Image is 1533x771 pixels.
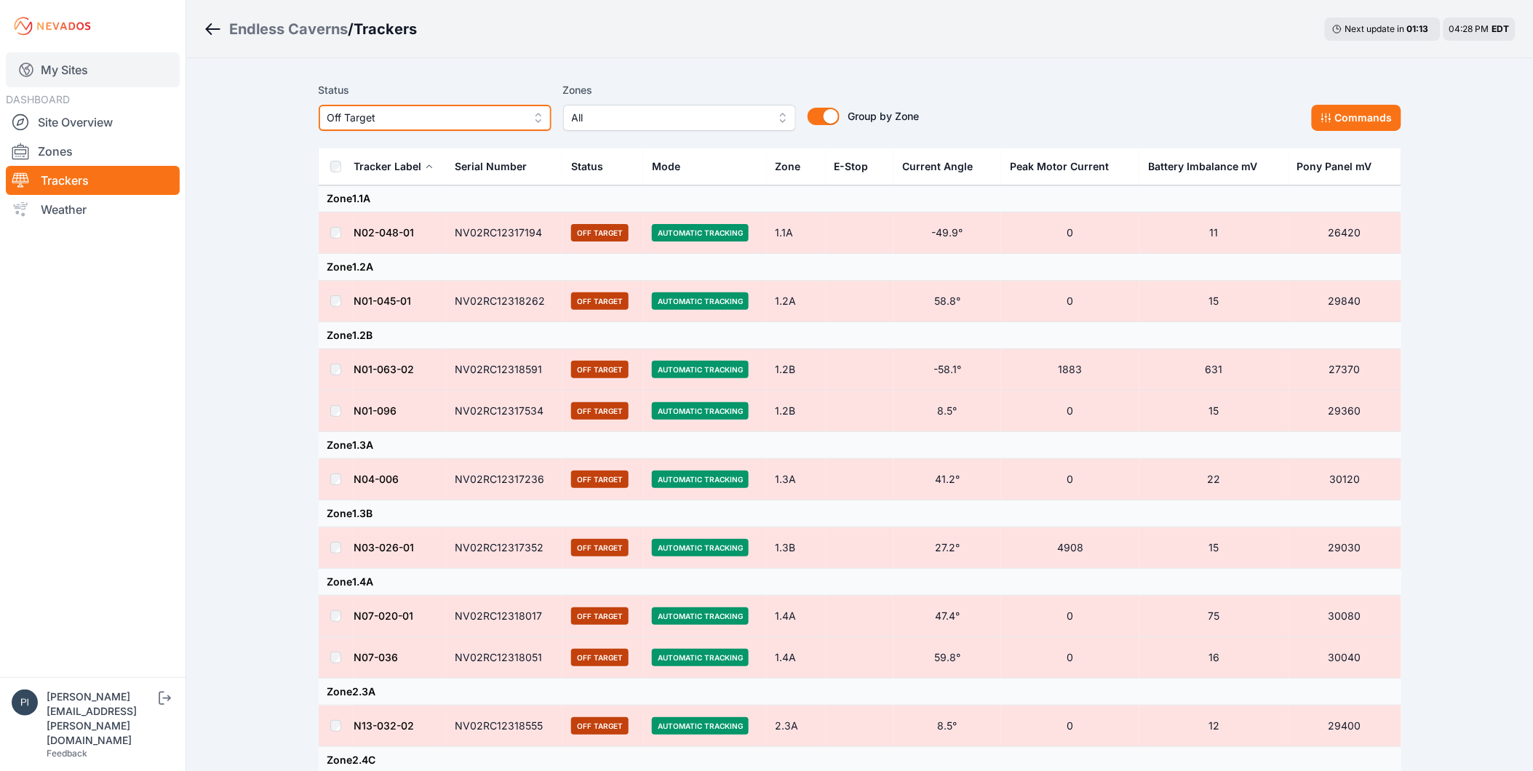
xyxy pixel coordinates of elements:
[319,322,1401,349] td: Zone 1.2B
[1449,23,1489,34] span: 04:28 PM
[1297,149,1384,184] button: Pony Panel mV
[563,105,796,131] button: All
[1139,459,1289,500] td: 22
[1001,706,1139,747] td: 0
[12,690,38,716] img: piotr.kolodziejczyk@energix-group.com
[652,149,692,184] button: Mode
[354,149,434,184] button: Tracker Label
[571,361,629,378] span: Off Target
[571,292,629,310] span: Off Target
[1001,596,1139,637] td: 0
[1010,149,1120,184] button: Peak Motor Current
[1139,706,1289,747] td: 12
[776,159,801,174] div: Zone
[652,717,749,735] span: Automatic Tracking
[1289,349,1401,391] td: 27370
[1001,459,1139,500] td: 0
[767,391,826,432] td: 1.2B
[1139,281,1289,322] td: 15
[1001,349,1139,391] td: 1883
[1148,159,1257,174] div: Battery Imbalance mV
[1139,391,1289,432] td: 15
[354,541,415,554] a: N03-026-01
[571,224,629,241] span: Off Target
[455,149,539,184] button: Serial Number
[6,52,180,87] a: My Sites
[571,649,629,666] span: Off Target
[447,459,563,500] td: NV02RC12317236
[1289,706,1401,747] td: 29400
[319,105,552,131] button: Off Target
[652,159,680,174] div: Mode
[354,473,399,485] a: N04-006
[1001,212,1139,254] td: 0
[563,81,796,99] label: Zones
[893,349,1001,391] td: -58.1°
[319,432,1401,459] td: Zone 1.3A
[893,212,1001,254] td: -49.9°
[354,19,417,39] h3: Trackers
[354,719,415,732] a: N13-032-02
[893,391,1001,432] td: 8.5°
[767,349,826,391] td: 1.2B
[893,459,1001,500] td: 41.2°
[6,93,70,105] span: DASHBOARD
[6,108,180,137] a: Site Overview
[1289,281,1401,322] td: 29840
[354,226,415,239] a: N02-048-01
[354,363,415,375] a: N01-063-02
[6,137,180,166] a: Zones
[1139,527,1289,569] td: 15
[902,159,973,174] div: Current Angle
[447,527,563,569] td: NV02RC12317352
[1001,281,1139,322] td: 0
[319,81,552,99] label: Status
[571,402,629,420] span: Off Target
[1289,637,1401,679] td: 30040
[1312,105,1401,131] button: Commands
[447,391,563,432] td: NV02RC12317534
[571,471,629,488] span: Off Target
[6,195,180,224] a: Weather
[835,149,880,184] button: E-Stop
[652,402,749,420] span: Automatic Tracking
[767,459,826,500] td: 1.3A
[652,649,749,666] span: Automatic Tracking
[447,706,563,747] td: NV02RC12318555
[767,527,826,569] td: 1.3B
[1297,159,1372,174] div: Pony Panel mV
[447,637,563,679] td: NV02RC12318051
[1345,23,1405,34] span: Next update in
[1139,212,1289,254] td: 11
[319,679,1401,706] td: Zone 2.3A
[1010,159,1109,174] div: Peak Motor Current
[893,281,1001,322] td: 58.8°
[229,19,348,39] a: Endless Caverns
[571,159,603,174] div: Status
[893,596,1001,637] td: 47.4°
[571,539,629,556] span: Off Target
[571,717,629,735] span: Off Target
[1289,459,1401,500] td: 30120
[1148,149,1269,184] button: Battery Imbalance mV
[652,539,749,556] span: Automatic Tracking
[354,610,414,622] a: N07-020-01
[776,149,813,184] button: Zone
[455,159,527,174] div: Serial Number
[767,212,826,254] td: 1.1A
[893,527,1001,569] td: 27.2°
[1139,349,1289,391] td: 631
[1001,391,1139,432] td: 0
[848,110,920,122] span: Group by Zone
[1001,527,1139,569] td: 4908
[204,10,417,48] nav: Breadcrumb
[447,596,563,637] td: NV02RC12318017
[652,224,749,241] span: Automatic Tracking
[319,254,1401,281] td: Zone 1.2A
[571,607,629,625] span: Off Target
[893,706,1001,747] td: 8.5°
[348,19,354,39] span: /
[835,159,869,174] div: E-Stop
[893,637,1001,679] td: 59.8°
[1407,23,1433,35] div: 01 : 13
